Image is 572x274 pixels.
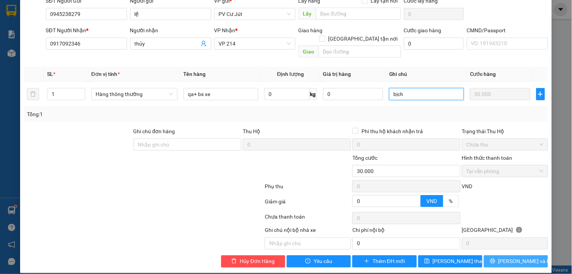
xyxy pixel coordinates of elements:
button: printer[PERSON_NAME] và In [484,255,548,268]
label: Ghi chú đơn hàng [134,128,175,134]
strong: BIÊN NHẬN GỬI HÀNG HOÁ [26,46,88,51]
span: Giao hàng [299,27,323,33]
span: [PERSON_NAME] thay đổi [433,257,493,266]
input: 0 [470,88,530,100]
button: exclamation-circleYêu cầu [287,255,351,268]
span: 17:43:00 [DATE] [72,34,107,40]
input: Dọc đường [319,46,401,58]
span: exclamation-circle [305,258,311,265]
span: Nơi gửi: [8,53,16,64]
span: % [449,198,453,204]
span: [GEOGRAPHIC_DATA] tận nơi [325,35,401,43]
span: plus [537,91,545,97]
div: Người nhận [130,26,211,35]
span: save [424,258,430,265]
span: VP Nhận [214,27,236,33]
button: delete [27,88,39,100]
input: VD: Bàn, Ghế [184,88,258,100]
span: plus [364,258,369,265]
input: Ghi chú đơn hàng [134,139,242,151]
button: plus [536,88,545,100]
div: Trạng thái Thu Hộ [462,127,548,135]
span: delete [231,258,237,265]
span: Thu Hộ [243,128,260,134]
span: Tổng cước [352,155,377,161]
span: Nơi nhận: [58,53,70,64]
input: Cước giao hàng [404,38,464,50]
span: Hàng thông thường [96,88,173,100]
div: CMND/Passport [467,26,548,35]
span: Phí thu hộ khách nhận trả [358,127,426,135]
span: VND [462,183,473,189]
span: printer [490,258,495,265]
span: Hủy Đơn Hàng [240,257,275,266]
div: Phụ thu [264,182,352,195]
span: SL [47,71,53,77]
input: Dọc đường [316,8,401,20]
span: Thêm ĐH mới [372,257,405,266]
span: Chưa thu [467,139,544,150]
img: logo [8,17,17,36]
div: Chi phí nội bộ [352,226,460,238]
div: SĐT Người Nhận [46,26,127,35]
span: VND [427,198,437,204]
th: Ghi chú [386,67,467,82]
button: deleteHủy Đơn Hàng [221,255,285,268]
span: Lấy [299,8,316,20]
div: Tổng: 1 [27,110,221,118]
span: Cước hàng [470,71,496,77]
span: VP 214 [219,38,291,49]
div: [GEOGRAPHIC_DATA] [462,226,548,238]
label: Hình thức thanh toán [462,155,512,161]
strong: CÔNG TY TNHH [GEOGRAPHIC_DATA] 214 QL13 - P.26 - Q.BÌNH THẠNH - TP HCM 1900888606 [20,12,61,41]
label: Cước giao hàng [404,27,442,33]
input: Ghi Chú [389,88,464,100]
span: CJ10250110 [77,28,107,34]
span: info-circle [516,227,522,233]
span: Tại văn phòng [467,165,544,177]
input: Cước lấy hàng [404,8,464,20]
div: Giảm giá [264,197,352,211]
div: Ghi chú nội bộ nhà xe [265,226,351,238]
span: Giá trị hàng [323,71,351,77]
button: plusThêm ĐH mới [352,255,416,268]
input: Nhập ghi chú [265,238,351,250]
span: Đơn vị tính [91,71,120,77]
span: Yêu cầu [314,257,332,266]
span: Tên hàng [184,71,206,77]
span: user-add [201,41,207,47]
span: Giao [299,46,319,58]
div: Chưa thanh toán [264,213,352,226]
span: [PERSON_NAME] và In [498,257,552,266]
span: Định lượng [277,71,304,77]
span: PV Cư Jút [219,8,291,20]
button: save[PERSON_NAME] thay đổi [418,255,482,268]
span: kg [310,88,317,100]
span: PV Cư Jút [26,53,42,57]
